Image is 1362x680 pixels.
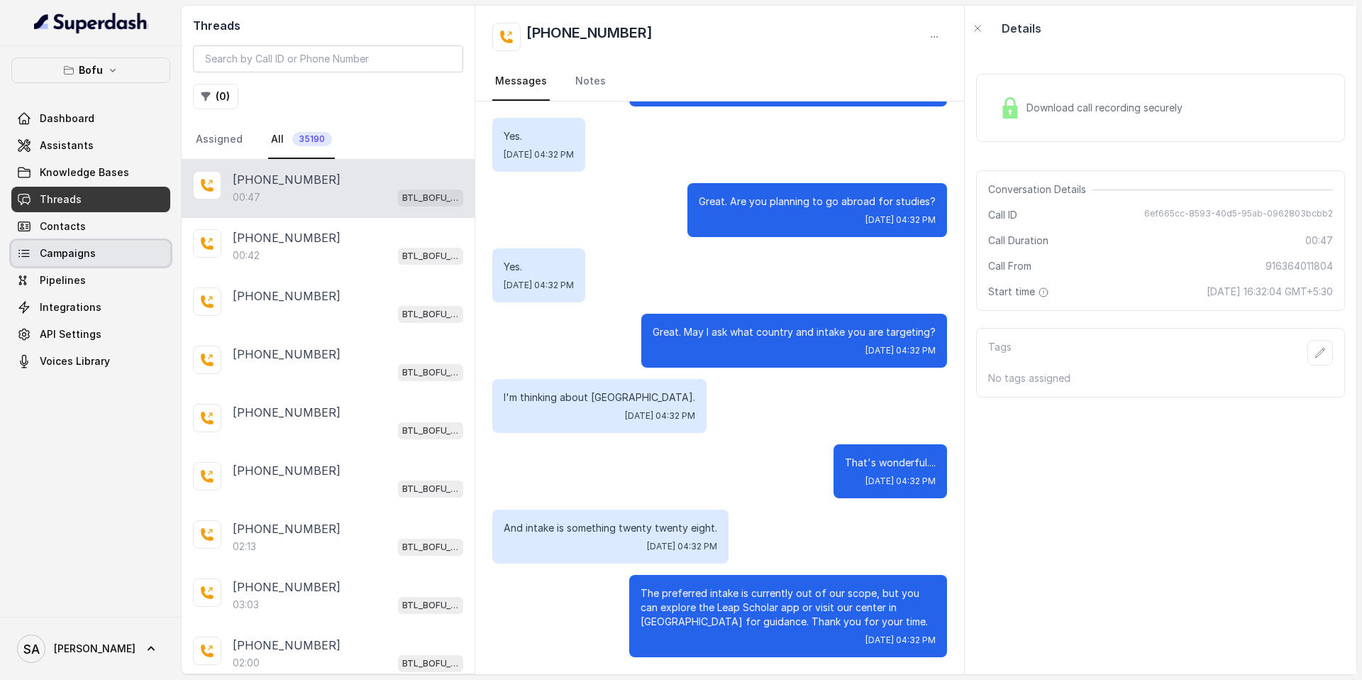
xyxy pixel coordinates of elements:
span: 6ef665cc-8593-40d5-95ab-0962803bcbb2 [1144,208,1333,222]
p: Details [1002,20,1041,37]
img: light.svg [34,11,148,34]
p: [PHONE_NUMBER] [233,229,340,246]
p: And intake is something twenty twenty eight. [504,521,717,535]
p: BTL_BOFU_KOLKATA [402,657,459,671]
img: Lock Icon [1000,97,1021,119]
p: Yes. [504,129,574,143]
span: [DATE] 04:32 PM [865,214,936,226]
span: [DATE] 04:32 PM [504,280,574,291]
span: Download call recording securely [1026,101,1188,115]
span: [DATE] 04:32 PM [865,476,936,487]
p: The preferred intake is currently out of our scope, but you can explore the Leap Scholar app or v... [641,586,936,629]
span: Threads [40,192,82,207]
span: Assistants [40,138,94,153]
p: 02:00 [233,656,260,670]
span: Pipelines [40,273,86,287]
p: [PHONE_NUMBER] [233,404,340,421]
span: [PERSON_NAME] [54,642,135,656]
p: [PHONE_NUMBER] [233,287,340,305]
span: Conversation Details [988,182,1092,197]
span: [DATE] 04:32 PM [625,410,695,422]
span: Contacts [40,219,86,234]
span: Call Duration [988,234,1048,248]
text: SA [23,642,40,657]
a: Knowledge Bases [11,160,170,185]
button: (0) [193,84,238,109]
p: BTL_BOFU_KOLKATA [402,249,459,263]
p: 03:03 [233,598,259,612]
a: [PERSON_NAME] [11,629,170,669]
span: [DATE] 04:32 PM [865,635,936,646]
span: Integrations [40,300,101,314]
p: Yes. [504,260,574,274]
a: Contacts [11,214,170,239]
a: Integrations [11,295,170,320]
p: BTL_BOFU_KOLKATA [402,366,459,380]
span: Knowledge Bases [40,165,129,180]
p: Tags [988,340,1012,366]
span: Call ID [988,208,1017,222]
span: [DATE] 04:32 PM [647,541,717,552]
a: Campaigns [11,241,170,266]
span: [DATE] 04:32 PM [865,345,936,356]
p: [PHONE_NUMBER] [233,171,340,188]
span: [DATE] 16:32:04 GMT+5:30 [1207,285,1333,299]
p: Great. May I ask what country and intake you are targeting? [653,325,936,339]
span: API Settings [40,327,101,341]
p: BTL_BOFU_KOLKATA [402,540,459,554]
p: Great. Are you planning to go abroad for studies? [699,194,936,209]
span: Dashboard [40,111,94,126]
a: API Settings [11,322,170,347]
span: 916364011804 [1266,259,1333,273]
p: [PHONE_NUMBER] [233,346,340,363]
a: Pipelines [11,268,170,293]
input: Search by Call ID or Phone Number [193,45,463,72]
p: No tags assigned [988,371,1333,385]
p: BTL_BOFU_KOLKATA [402,307,459,322]
a: Assistants [11,133,170,158]
p: BTL_BOFU_KOLKATA [402,482,459,496]
p: [PHONE_NUMBER] [233,578,340,596]
a: Messages [492,62,550,101]
p: BTL_BOFU_KOLKATA [402,598,459,613]
span: Voices Library [40,354,110,368]
a: Dashboard [11,106,170,131]
p: [PHONE_NUMBER] [233,520,340,537]
a: All35190 [268,121,335,159]
nav: Tabs [193,121,463,159]
a: Voices Library [11,349,170,374]
p: That's wonderful.... [845,456,936,470]
span: Call From [988,259,1031,273]
nav: Tabs [492,62,947,101]
span: 00:47 [1305,234,1333,248]
a: Notes [572,62,609,101]
h2: [PHONE_NUMBER] [526,23,653,51]
span: Start time [988,285,1052,299]
span: 35190 [292,132,332,146]
p: 00:47 [233,190,260,204]
h2: Threads [193,17,463,34]
a: Assigned [193,121,245,159]
span: Campaigns [40,246,96,261]
p: BTL_BOFU_KOLKATA [402,424,459,438]
p: BTL_BOFU_KOLKATA [402,191,459,205]
p: I'm thinking about [GEOGRAPHIC_DATA]. [504,390,695,405]
a: Threads [11,187,170,212]
p: [PHONE_NUMBER] [233,637,340,654]
button: Bofu [11,57,170,83]
p: Bofu [79,62,103,79]
span: [DATE] 04:32 PM [504,149,574,160]
p: 00:42 [233,248,260,263]
p: 02:13 [233,539,256,554]
p: [PHONE_NUMBER] [233,462,340,479]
